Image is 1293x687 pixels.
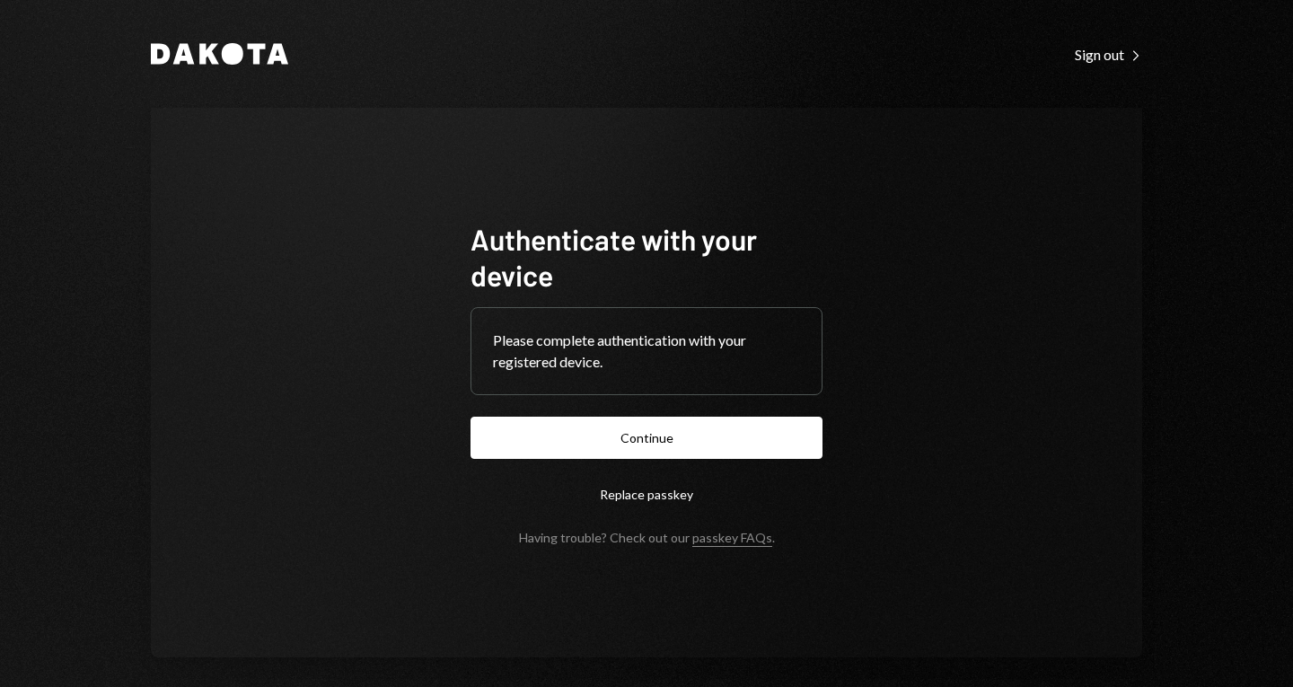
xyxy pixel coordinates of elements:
a: Sign out [1075,44,1142,64]
button: Continue [471,417,822,459]
button: Replace passkey [471,473,822,515]
div: Having trouble? Check out our . [519,530,775,545]
div: Please complete authentication with your registered device. [493,330,800,373]
div: Sign out [1075,46,1142,64]
a: passkey FAQs [692,530,772,547]
h1: Authenticate with your device [471,221,822,293]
